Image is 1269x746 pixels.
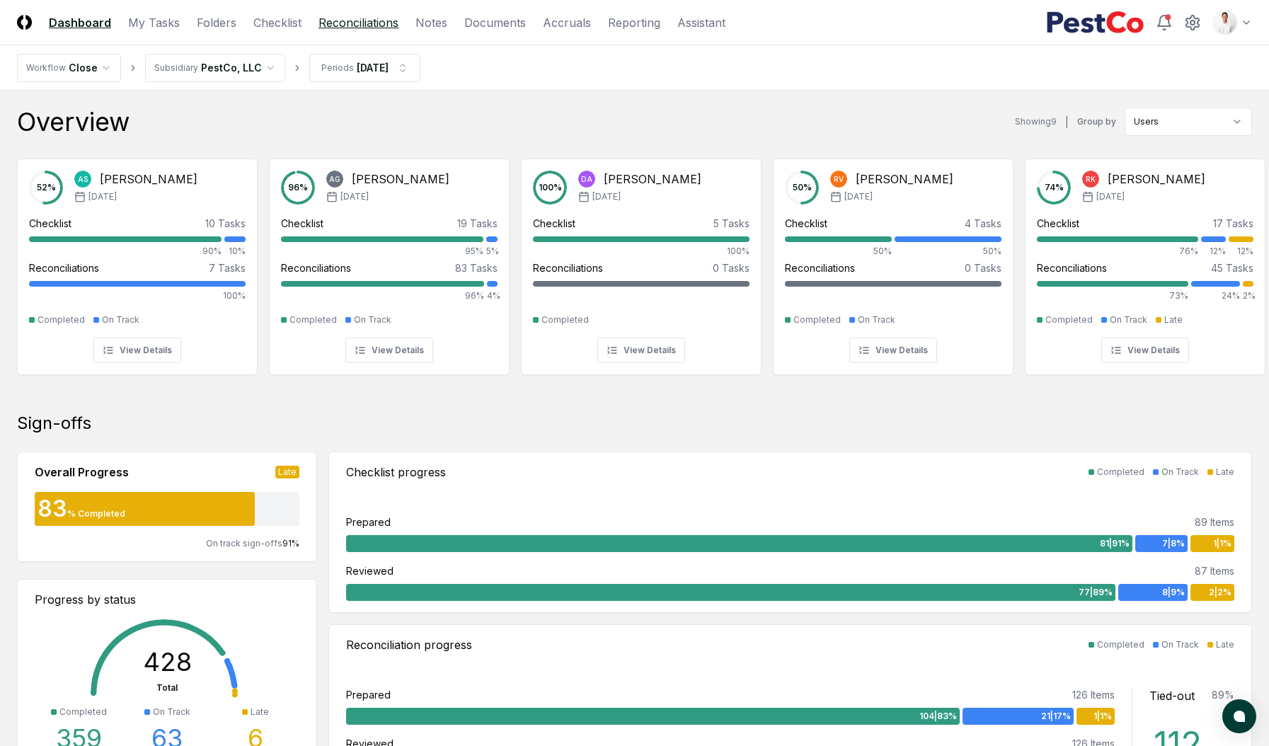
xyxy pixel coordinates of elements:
[346,563,394,578] div: Reviewed
[487,289,498,302] div: 4%
[1097,466,1144,478] div: Completed
[1041,710,1071,723] span: 21 | 17 %
[834,174,844,185] span: RV
[1216,638,1234,651] div: Late
[281,245,483,258] div: 95%
[352,171,449,188] div: [PERSON_NAME]
[1213,537,1231,550] span: 1 | 1 %
[1093,710,1112,723] span: 1 | 1 %
[1079,586,1113,599] span: 77 | 89 %
[541,314,589,326] div: Completed
[29,289,246,302] div: 100%
[49,14,111,31] a: Dashboard
[1037,216,1079,231] div: Checklist
[251,706,269,718] div: Late
[1015,115,1057,128] div: Showing 9
[677,14,725,31] a: Assistant
[281,216,323,231] div: Checklist
[521,147,762,375] a: 100%DA[PERSON_NAME][DATE]Checklist5 Tasks100%Reconciliations0 TasksCompletedView Details
[1229,245,1253,258] div: 12%
[67,507,125,520] div: % Completed
[1201,245,1226,258] div: 12%
[713,260,750,275] div: 0 Tasks
[1110,314,1147,326] div: On Track
[17,412,1252,435] div: Sign-offs
[785,260,855,275] div: Reconciliations
[1037,289,1188,302] div: 73%
[93,338,181,363] button: View Details
[26,62,66,74] div: Workflow
[1108,171,1205,188] div: [PERSON_NAME]
[1072,687,1115,702] div: 126 Items
[1161,466,1199,478] div: On Track
[1209,586,1231,599] span: 2 | 2 %
[224,245,246,258] div: 10%
[1162,537,1185,550] span: 7 | 8 %
[533,216,575,231] div: Checklist
[17,147,258,375] a: 52%AS[PERSON_NAME][DATE]Checklist10 Tasks90%10%Reconciliations7 Tasks100%CompletedOn TrackView De...
[154,62,198,74] div: Subsidiary
[1164,314,1183,326] div: Late
[1214,11,1236,34] img: d09822cc-9b6d-4858-8d66-9570c114c672_b0bc35f1-fa8e-4ccc-bc23-b02c2d8c2b72.png
[206,538,282,549] span: On track sign-offs
[1100,537,1130,550] span: 81 | 91 %
[785,216,827,231] div: Checklist
[318,14,398,31] a: Reconciliations
[455,260,498,275] div: 83 Tasks
[281,260,351,275] div: Reconciliations
[38,314,85,326] div: Completed
[102,314,139,326] div: On Track
[592,190,621,203] span: [DATE]
[88,190,117,203] span: [DATE]
[1191,289,1240,302] div: 24%
[100,171,197,188] div: [PERSON_NAME]
[78,174,88,185] span: AS
[604,171,701,188] div: [PERSON_NAME]
[1216,466,1234,478] div: Late
[128,14,180,31] a: My Tasks
[29,216,71,231] div: Checklist
[17,108,130,136] div: Overview
[29,260,99,275] div: Reconciliations
[543,14,591,31] a: Accruals
[1097,638,1144,651] div: Completed
[464,14,526,31] a: Documents
[329,174,340,185] span: AG
[457,216,498,231] div: 19 Tasks
[321,62,354,74] div: Periods
[1046,11,1144,34] img: PestCo logo
[253,14,302,31] a: Checklist
[17,54,420,82] nav: breadcrumb
[1222,699,1256,733] button: atlas-launcher
[346,687,391,702] div: Prepared
[309,54,420,82] button: Periods[DATE]
[785,245,892,258] div: 50%
[1096,190,1125,203] span: [DATE]
[35,464,129,481] div: Overall Progress
[856,171,953,188] div: [PERSON_NAME]
[357,60,389,75] div: [DATE]
[1045,314,1093,326] div: Completed
[1101,338,1189,363] button: View Details
[346,515,391,529] div: Prepared
[269,147,510,375] a: 96%AG[PERSON_NAME][DATE]Checklist19 Tasks95%5%Reconciliations83 Tasks96%4%CompletedOn TrackView D...
[1025,147,1265,375] a: 74%RK[PERSON_NAME][DATE]Checklist17 Tasks76%12%12%Reconciliations45 Tasks73%24%2%CompletedOn Trac...
[282,538,299,549] span: 91 %
[354,314,391,326] div: On Track
[844,190,873,203] span: [DATE]
[919,710,957,723] span: 104 | 83 %
[581,174,592,185] span: DA
[1212,687,1234,704] div: 89 %
[1162,586,1185,599] span: 8 | 9 %
[773,147,1014,375] a: 50%RV[PERSON_NAME][DATE]Checklist4 Tasks50%50%Reconciliations0 TasksCompletedOn TrackView Details
[1037,245,1198,258] div: 76%
[597,338,685,363] button: View Details
[35,498,67,520] div: 83
[1065,115,1069,130] div: |
[713,216,750,231] div: 5 Tasks
[608,14,660,31] a: Reporting
[209,260,246,275] div: 7 Tasks
[1195,515,1234,529] div: 89 Items
[1211,260,1253,275] div: 45 Tasks
[533,245,750,258] div: 100%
